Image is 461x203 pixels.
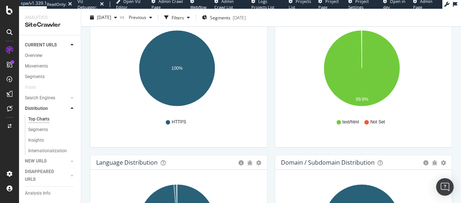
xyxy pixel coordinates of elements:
[96,159,158,166] div: Language Distribution
[28,115,76,123] a: Top Charts
[199,12,249,23] button: Segments[DATE]
[25,157,46,165] div: NEW URLS
[25,15,75,21] div: Analytics
[210,14,230,20] span: Segments
[97,14,111,20] span: 2025 Oct. 10th
[25,189,50,197] div: Analysis Info
[120,14,126,20] span: vs
[239,160,244,165] div: circle-info
[96,27,258,112] svg: A chart.
[28,137,76,144] a: Insights
[25,168,68,183] a: DISAPPEARED URLS
[25,41,68,49] a: CURRENT URLS
[281,27,443,112] svg: A chart.
[281,159,375,166] div: Domain / Subdomain Distribution
[25,84,36,91] div: Visits
[25,62,48,70] div: Movements
[25,157,68,165] a: NEW URLS
[126,12,155,23] button: Previous
[28,147,67,155] div: Internationalization
[28,126,76,134] a: Segments
[432,160,437,165] div: bug
[161,12,193,23] button: Filters
[25,94,55,102] div: Search Engines
[25,52,42,60] div: Overview
[25,94,68,102] a: Search Engines
[172,14,184,20] div: Filters
[25,73,76,81] a: Segments
[47,1,67,7] div: ReadOnly:
[25,168,62,183] div: DISAPPEARED URLS
[190,4,207,10] span: Webflow
[25,21,75,29] div: SiteCrawler
[25,52,76,60] a: Overview
[25,105,68,112] a: Distribution
[256,160,261,165] div: gear
[423,160,428,165] div: circle-info
[356,97,368,102] text: 99.8%
[172,66,183,71] text: 100%
[28,126,48,134] div: Segments
[233,14,246,20] div: [DATE]
[25,62,76,70] a: Movements
[172,119,186,125] span: HTTPS
[247,160,252,165] div: bug
[126,14,146,20] span: Previous
[28,115,49,123] div: Top Charts
[28,137,44,144] div: Insights
[370,119,385,125] span: Not Set
[25,73,45,81] div: Segments
[342,119,359,125] span: text/html
[25,105,48,112] div: Distribution
[25,41,57,49] div: CURRENT URLS
[441,160,446,165] div: gear
[25,189,76,197] a: Analysis Info
[28,147,76,155] a: Internationalization
[25,84,43,91] a: Visits
[436,178,454,196] div: Open Intercom Messenger
[87,12,120,23] button: [DATE]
